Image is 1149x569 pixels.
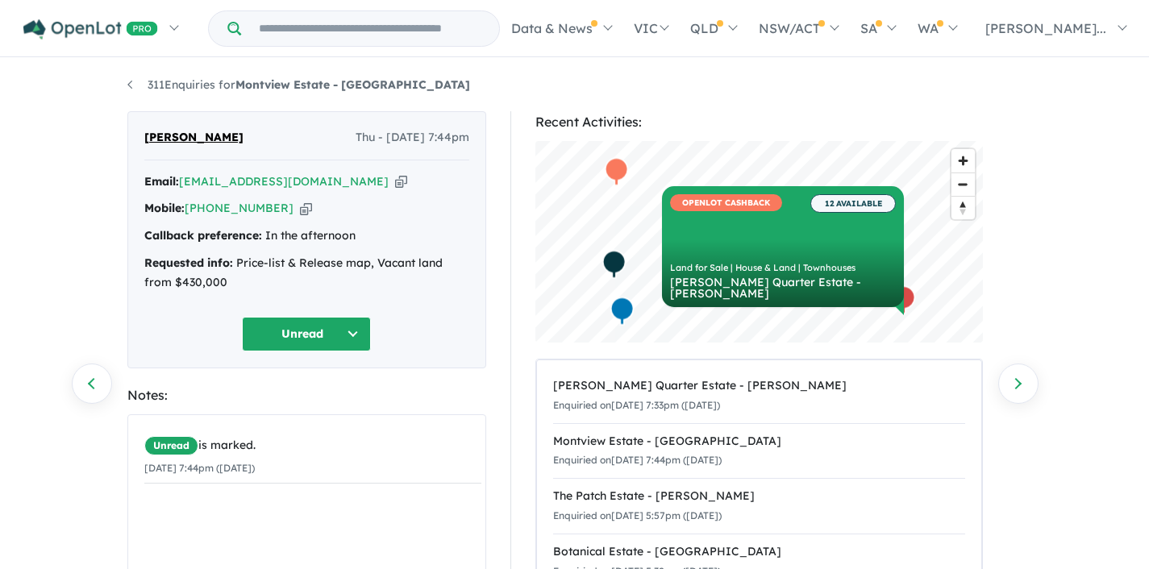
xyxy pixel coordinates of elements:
small: Enquiried on [DATE] 7:44pm ([DATE]) [553,454,722,466]
span: [PERSON_NAME] [144,128,244,147]
button: Reset bearing to north [951,196,975,219]
div: Map marker [604,157,628,187]
div: In the afternoon [144,226,469,246]
div: Montview Estate - [GEOGRAPHIC_DATA] [553,432,965,451]
div: Map marker [891,285,915,315]
div: Price-list & Release map, Vacant land from $430,000 [144,254,469,293]
div: Land for Sale | House & Land | Townhouses [670,264,896,272]
div: [PERSON_NAME] Quarter Estate - [PERSON_NAME] [553,376,965,396]
strong: Callback preference: [144,228,262,243]
div: The Patch Estate - [PERSON_NAME] [553,487,965,506]
span: 12 AVAILABLE [810,194,896,213]
div: Recent Activities: [535,111,983,133]
a: OPENLOT CASHBACK 12 AVAILABLE Land for Sale | House & Land | Townhouses [PERSON_NAME] Quarter Est... [662,186,904,307]
div: Botanical Estate - [GEOGRAPHIC_DATA] [553,542,965,562]
a: The Patch Estate - [PERSON_NAME]Enquiried on[DATE] 5:57pm ([DATE]) [553,478,965,534]
input: Try estate name, suburb, builder or developer [244,11,496,46]
a: [PERSON_NAME] Quarter Estate - [PERSON_NAME]Enquiried on[DATE] 7:33pm ([DATE]) [553,368,965,424]
div: [PERSON_NAME] Quarter Estate - [PERSON_NAME] [670,276,896,299]
strong: Email: [144,174,179,189]
div: Notes: [127,384,486,406]
a: [EMAIL_ADDRESS][DOMAIN_NAME] [179,174,389,189]
button: Copy [395,173,407,190]
span: Reset bearing to north [951,197,975,219]
nav: breadcrumb [127,76,1022,95]
strong: Mobile: [144,201,185,215]
strong: Montview Estate - [GEOGRAPHIC_DATA] [235,77,470,92]
span: [PERSON_NAME]... [985,20,1106,36]
div: Map marker [602,250,626,280]
a: Montview Estate - [GEOGRAPHIC_DATA]Enquiried on[DATE] 7:44pm ([DATE]) [553,423,965,480]
canvas: Map [535,141,983,343]
strong: Requested info: [144,255,233,270]
span: Thu - [DATE] 7:44pm [356,128,469,147]
button: Zoom in [951,149,975,172]
a: 311Enquiries forMontview Estate - [GEOGRAPHIC_DATA] [127,77,470,92]
small: Enquiried on [DATE] 7:33pm ([DATE]) [553,399,720,411]
small: [DATE] 7:44pm ([DATE]) [144,462,255,474]
a: [PHONE_NUMBER] [185,201,293,215]
small: Enquiried on [DATE] 5:57pm ([DATE]) [553,509,722,521]
img: Openlot PRO Logo White [23,19,158,39]
span: Unread [144,436,198,455]
span: OPENLOT CASHBACK [670,194,782,211]
button: Copy [300,200,312,217]
div: is marked. [144,436,481,455]
button: Zoom out [951,172,975,196]
button: Unread [242,317,371,351]
div: Map marker [610,297,634,326]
